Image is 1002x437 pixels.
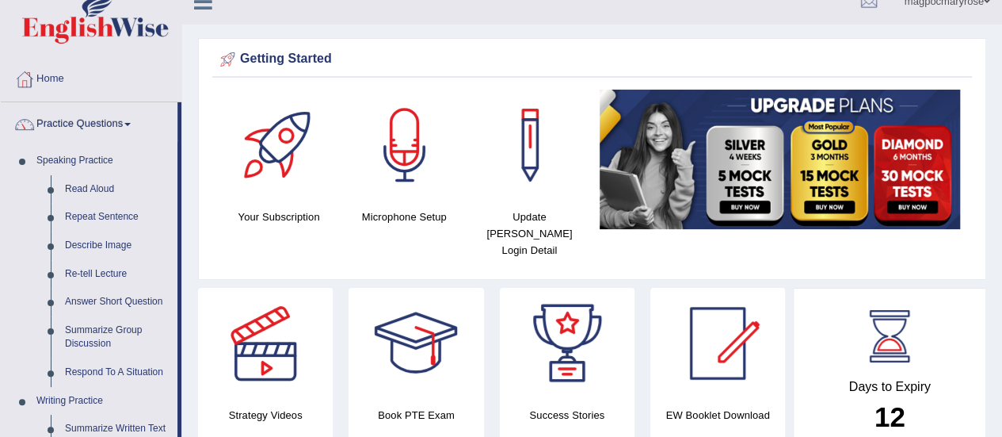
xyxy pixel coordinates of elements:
h4: Your Subscription [224,209,333,225]
h4: Book PTE Exam [349,407,483,424]
h4: Success Stories [500,407,634,424]
h4: Microphone Setup [349,209,459,225]
a: Home [1,57,181,97]
a: Writing Practice [29,387,177,416]
b: 12 [874,401,905,432]
a: Re-tell Lecture [58,260,177,289]
div: Getting Started [216,48,968,71]
h4: Update [PERSON_NAME] Login Detail [474,209,584,259]
a: Answer Short Question [58,288,177,316]
h4: Strategy Videos [198,407,333,424]
a: Respond To A Situation [58,358,177,387]
a: Describe Image [58,232,177,260]
a: Read Aloud [58,175,177,204]
h4: Days to Expiry [811,380,968,394]
img: small5.jpg [600,90,960,229]
h4: EW Booklet Download [650,407,785,424]
a: Summarize Group Discussion [58,316,177,358]
a: Repeat Sentence [58,203,177,232]
a: Speaking Practice [29,147,177,175]
a: Practice Questions [1,102,177,142]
